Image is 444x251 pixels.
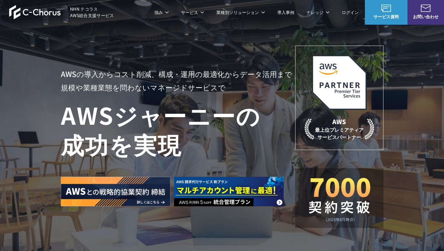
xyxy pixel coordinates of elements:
[332,117,346,126] em: AWS
[342,9,359,16] a: ログイン
[61,67,295,94] p: AWSの導入からコスト削減、 構成・運用の最適化からデータ活用まで 規模や業種業態を問わない マネージドサービスで
[61,177,170,206] img: AWSとの戦略的協業契約 締結
[421,5,431,12] img: お問い合わせ
[174,177,284,206] img: AWS請求代行サービス 統合管理プラン
[9,5,114,19] a: AWS総合支援サービス C-Chorus NHN テコラスAWS総合支援サービス
[154,9,169,16] p: 強み
[216,9,265,16] p: 業種別ソリューション
[181,9,204,16] p: サービス
[407,13,444,20] span: お問い合わせ
[365,13,407,20] span: サービス資料
[306,9,330,16] p: ナレッジ
[307,177,371,222] img: 契約件数
[277,9,294,16] a: 導入事例
[61,100,295,159] h1: AWS ジャーニーの 成功を実現
[312,55,367,110] img: AWSプレミアティアサービスパートナー
[305,117,374,141] p: 最上位プレミアティア サービスパートナー
[70,6,114,19] span: NHN テコラス AWS総合支援サービス
[381,5,391,12] img: AWS総合支援サービス C-Chorus サービス資料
